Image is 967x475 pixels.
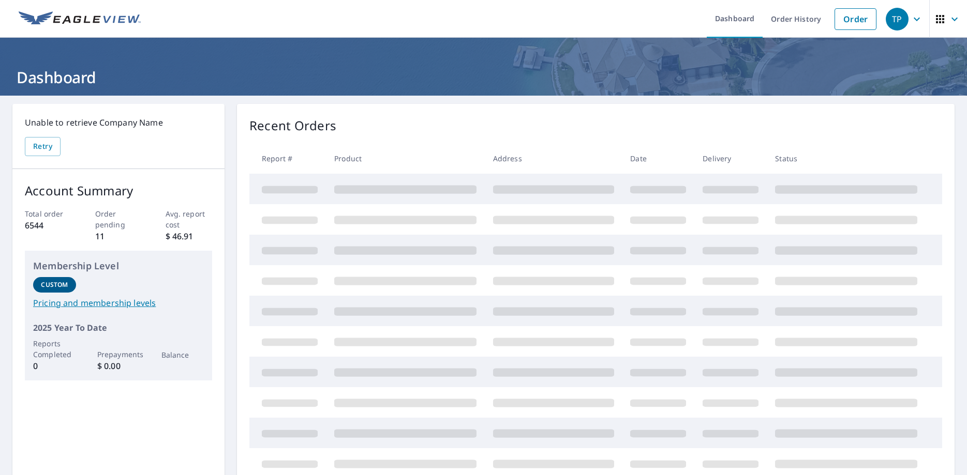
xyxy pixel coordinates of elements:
[694,143,767,174] th: Delivery
[33,297,204,309] a: Pricing and membership levels
[33,360,76,372] p: 0
[95,230,142,242] p: 11
[25,181,212,200] p: Account Summary
[97,349,140,360] p: Prepayments
[249,143,326,174] th: Report #
[622,143,694,174] th: Date
[485,143,622,174] th: Address
[19,11,141,27] img: EV Logo
[835,8,876,30] a: Order
[25,116,212,129] p: Unable to retrieve Company Name
[33,338,76,360] p: Reports Completed
[166,230,213,242] p: $ 46.91
[25,208,72,219] p: Total order
[161,349,204,360] p: Balance
[25,219,72,232] p: 6544
[166,208,213,230] p: Avg. report cost
[12,67,955,88] h1: Dashboard
[33,140,52,153] span: Retry
[33,321,204,334] p: 2025 Year To Date
[95,208,142,230] p: Order pending
[326,143,485,174] th: Product
[767,143,926,174] th: Status
[249,116,336,135] p: Recent Orders
[97,360,140,372] p: $ 0.00
[886,8,909,30] div: TP
[33,259,204,273] p: Membership Level
[25,137,61,156] button: Retry
[41,280,68,289] p: Custom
